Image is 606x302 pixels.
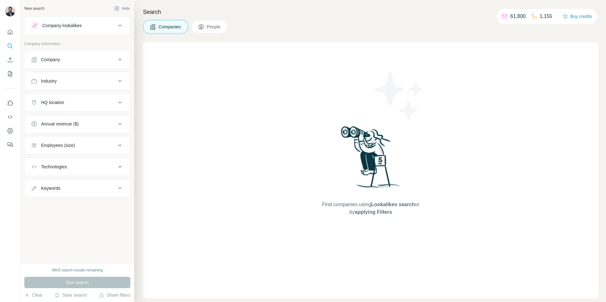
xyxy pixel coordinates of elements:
[41,78,57,84] div: Industry
[5,111,15,123] button: Use Surfe API
[25,95,130,110] button: HQ location
[52,267,103,273] div: 9603 search results remaining
[24,41,130,47] p: Company information
[563,12,592,21] button: Buy credits
[25,52,130,67] button: Company
[5,40,15,52] button: Search
[41,185,60,191] div: Keywords
[5,54,15,66] button: Enrich CSV
[5,139,15,150] button: Feedback
[25,181,130,196] button: Keywords
[41,121,79,127] div: Annual revenue ($)
[41,99,64,106] div: HQ location
[41,142,75,148] div: Employees (size)
[355,209,392,215] span: applying Filters
[338,125,404,195] img: Surfe Illustration - Woman searching with binoculars
[110,4,134,13] button: Hide
[55,292,87,298] button: Save search
[320,201,421,216] span: Find companies using or by
[5,125,15,136] button: Dashboard
[42,22,82,29] div: Company lookalikes
[99,292,130,298] button: Share filters
[41,164,67,170] div: Technologies
[510,13,526,20] p: 61,800
[371,67,428,124] img: Surfe Illustration - Stars
[158,24,181,30] span: Companies
[25,18,130,33] button: Company lookalikes
[24,6,44,11] div: New search
[25,138,130,153] button: Employees (size)
[25,116,130,131] button: Annual revenue ($)
[207,24,221,30] span: People
[5,26,15,38] button: Quick start
[25,159,130,174] button: Technologies
[25,73,130,89] button: Industry
[540,13,552,20] p: 1,155
[24,292,42,298] button: Clear
[143,8,598,16] h4: Search
[5,68,15,79] button: My lists
[5,97,15,109] button: Use Surfe on LinkedIn
[5,6,15,16] img: Avatar
[371,202,415,207] span: Lookalikes search
[41,56,60,63] div: Company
